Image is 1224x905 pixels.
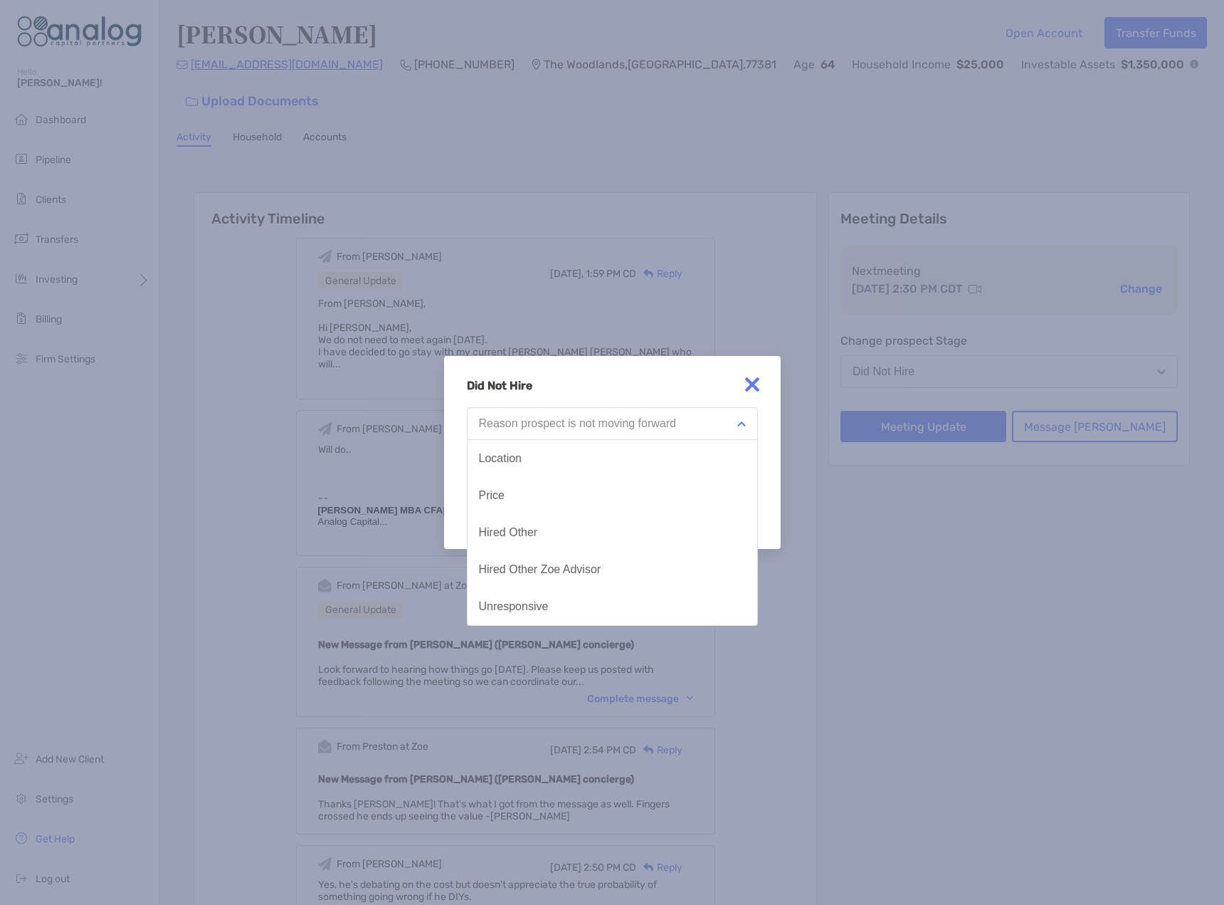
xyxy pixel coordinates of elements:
div: Reason prospect is not moving forward [479,417,676,430]
div: Hired Other [479,526,538,539]
button: Hired Other Zoe Advisor [468,551,757,588]
div: Location [479,452,522,465]
img: close modal icon [738,370,766,399]
img: Open dropdown arrow [737,422,746,427]
h4: Did Not Hire [467,379,758,392]
button: Hired Other [468,514,757,551]
div: Price [479,489,505,502]
button: Unresponsive [468,588,757,625]
button: Price [468,477,757,514]
div: Unresponsive [479,600,549,613]
button: Location [468,440,757,477]
div: Hired Other Zoe Advisor [479,563,601,576]
button: Reason prospect is not moving forward [467,407,758,440]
